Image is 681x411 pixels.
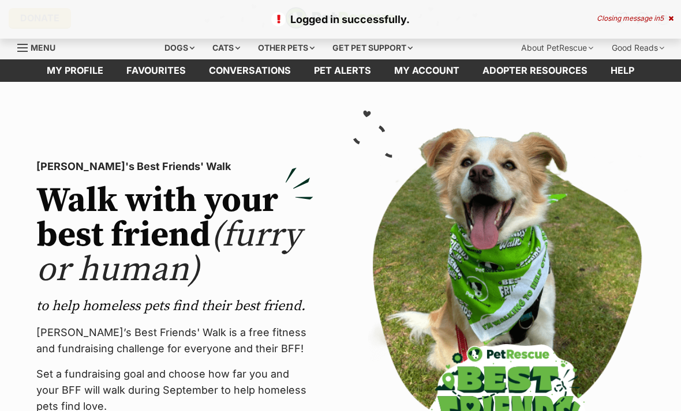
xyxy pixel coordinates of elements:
a: My account [383,59,471,82]
a: conversations [197,59,302,82]
div: Dogs [156,36,203,59]
p: [PERSON_NAME]'s Best Friends' Walk [36,159,313,175]
a: Adopter resources [471,59,599,82]
div: Other pets [250,36,323,59]
h2: Walk with your best friend [36,184,313,288]
a: My profile [35,59,115,82]
a: Menu [17,36,63,57]
div: Good Reads [604,36,672,59]
div: About PetRescue [513,36,601,59]
span: Menu [31,43,55,52]
div: Cats [204,36,248,59]
span: (furry or human) [36,214,301,292]
a: Favourites [115,59,197,82]
p: to help homeless pets find their best friend. [36,297,313,315]
a: Help [599,59,646,82]
a: Pet alerts [302,59,383,82]
div: Get pet support [324,36,421,59]
p: [PERSON_NAME]’s Best Friends' Walk is a free fitness and fundraising challenge for everyone and t... [36,325,313,357]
